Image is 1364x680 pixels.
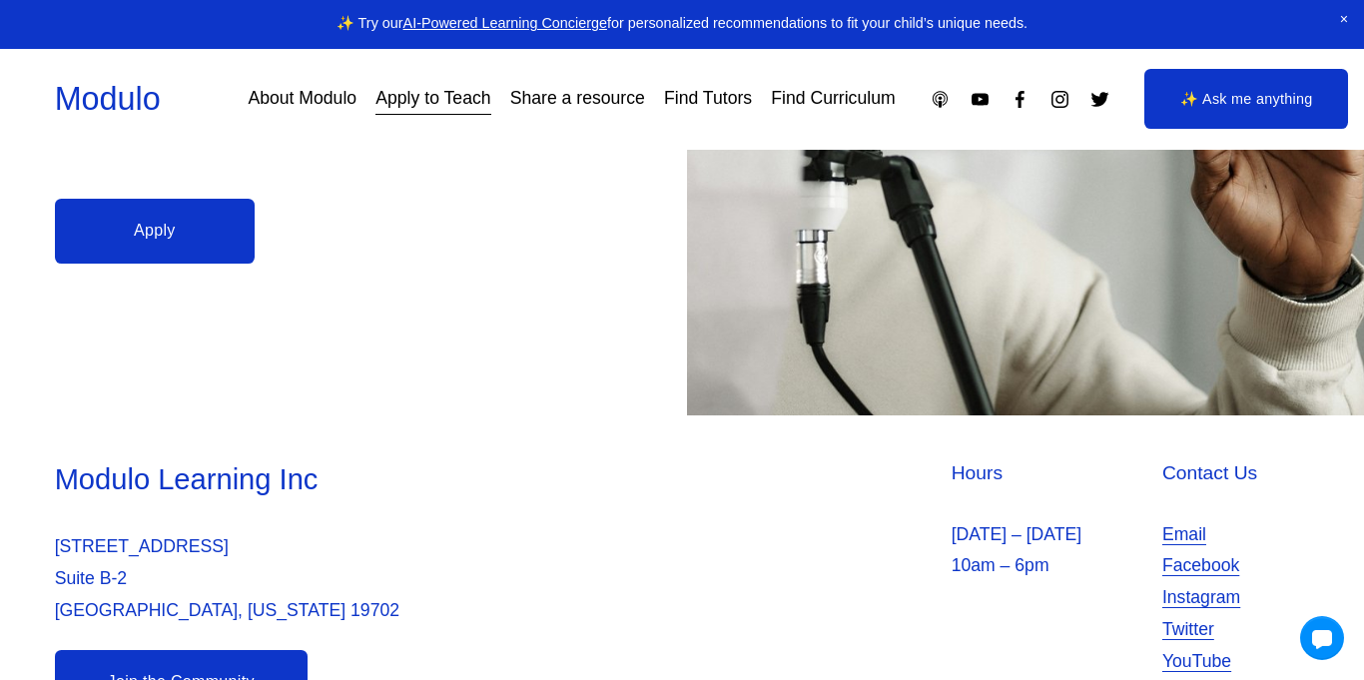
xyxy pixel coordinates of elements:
h3: Modulo Learning Inc [55,460,677,499]
a: Apply to Teach [375,82,490,117]
a: Instagram [1162,582,1240,614]
a: Instagram [1049,89,1070,110]
p: [DATE] – [DATE] 10am – 6pm [952,519,1151,583]
h4: Contact Us [1162,460,1309,487]
a: YouTube [970,89,991,110]
a: YouTube [1162,646,1231,678]
a: About Modulo [248,82,356,117]
a: Apply [55,199,255,264]
a: Twitter [1162,614,1214,646]
a: Twitter [1089,89,1110,110]
a: Modulo [55,81,161,117]
a: Email [1162,519,1206,551]
a: Find Curriculum [771,82,895,117]
a: Apple Podcasts [930,89,951,110]
a: AI-Powered Learning Concierge [403,15,607,31]
a: ✨ Ask me anything [1144,69,1348,129]
a: Facebook [1162,550,1239,582]
a: Find Tutors [664,82,752,117]
a: Facebook [1010,89,1030,110]
h4: Hours [952,460,1151,487]
a: Share a resource [510,82,645,117]
p: [STREET_ADDRESS] Suite B-2 [GEOGRAPHIC_DATA], [US_STATE] 19702 [55,531,677,626]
